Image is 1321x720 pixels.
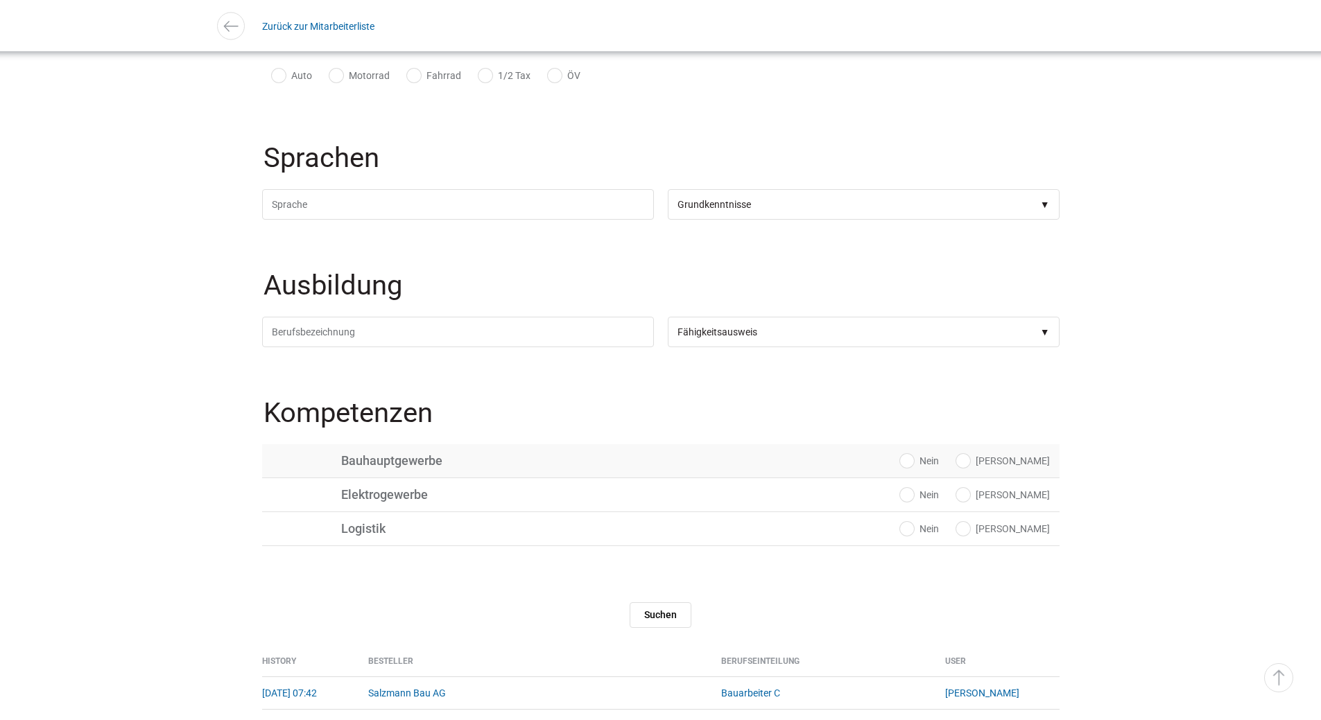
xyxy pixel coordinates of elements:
[341,522,598,535] span: Logistik
[956,454,1050,468] label: [PERSON_NAME]
[262,144,1062,189] legend: Sprachen
[900,488,939,502] label: Nein
[900,454,939,468] label: Nein
[956,488,1050,502] label: [PERSON_NAME]
[262,399,1062,444] legend: Kompetenzen
[407,69,461,82] label: Fahrrad
[548,69,580,82] label: ÖV
[368,687,446,699] a: Salzmann Bau AG
[1264,663,1293,692] a: ▵ Nach oben
[711,656,935,676] th: Berufseinteilung
[341,488,598,501] span: Elektrogewerbe
[630,602,691,628] input: Suchen
[262,189,654,220] input: Sprache
[956,522,1050,536] label: [PERSON_NAME]
[262,272,1062,317] legend: Ausbildung
[221,16,241,36] img: icon-arrow-left.svg
[935,656,1060,676] th: User
[262,656,359,676] th: History
[262,317,654,347] input: Berufsbezeichnung
[358,656,711,676] th: Besteller
[262,687,317,699] a: [DATE] 07:42
[272,69,312,82] label: Auto
[900,522,939,536] label: Nein
[478,69,530,82] label: 1/2 Tax
[945,687,1019,699] a: [PERSON_NAME]
[341,454,598,467] span: Bauhauptgewerbe
[262,10,374,42] a: Zurück zur Mitarbeiterliste
[721,687,780,699] a: Bauarbeiter C
[329,69,390,82] label: Motorrad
